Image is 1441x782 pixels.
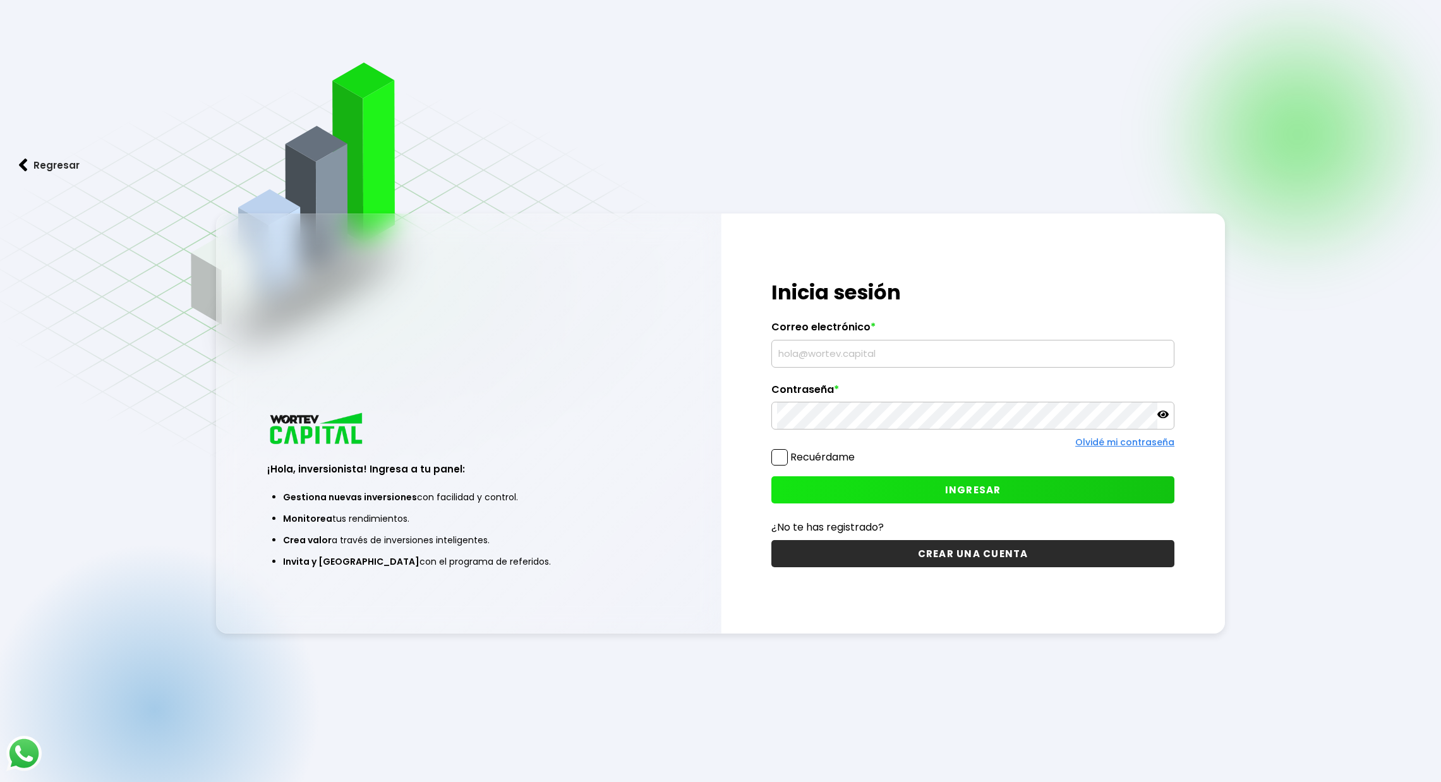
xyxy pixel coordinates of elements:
h3: ¡Hola, inversionista! Ingresa a tu panel: [267,462,670,476]
label: Contraseña [771,383,1174,402]
li: con facilidad y control. [283,486,654,508]
button: CREAR UNA CUENTA [771,540,1174,567]
img: logos_whatsapp-icon.242b2217.svg [6,736,42,771]
span: Invita y [GEOGRAPHIC_DATA] [283,555,419,568]
li: a través de inversiones inteligentes. [283,529,654,551]
p: ¿No te has registrado? [771,519,1174,535]
label: Correo electrónico [771,321,1174,340]
li: tus rendimientos. [283,508,654,529]
a: ¿No te has registrado?CREAR UNA CUENTA [771,519,1174,567]
button: INGRESAR [771,476,1174,503]
span: INGRESAR [945,483,1001,496]
label: Recuérdame [790,450,855,464]
span: Gestiona nuevas inversiones [283,491,417,503]
span: Crea valor [283,534,332,546]
a: Olvidé mi contraseña [1075,436,1174,448]
li: con el programa de referidos. [283,551,654,572]
span: Monitorea [283,512,332,525]
img: flecha izquierda [19,159,28,172]
input: hola@wortev.capital [777,340,1169,367]
h1: Inicia sesión [771,277,1174,308]
img: logo_wortev_capital [267,411,367,448]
